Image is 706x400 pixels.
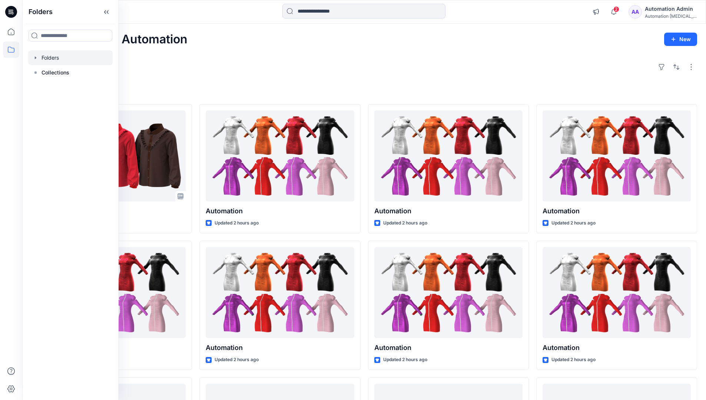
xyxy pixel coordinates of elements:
[543,206,691,216] p: Automation
[215,356,259,364] p: Updated 2 hours ago
[31,88,697,97] h4: Styles
[374,206,523,216] p: Automation
[206,247,354,339] a: Automation
[42,68,69,77] p: Collections
[551,356,596,364] p: Updated 2 hours ago
[206,110,354,202] a: Automation
[543,110,691,202] a: Automation
[613,6,619,12] span: 2
[383,356,427,364] p: Updated 2 hours ago
[645,13,697,19] div: Automation [MEDICAL_DATA]...
[206,206,354,216] p: Automation
[543,247,691,339] a: Automation
[645,4,697,13] div: Automation Admin
[551,219,596,227] p: Updated 2 hours ago
[215,219,259,227] p: Updated 2 hours ago
[374,247,523,339] a: Automation
[383,219,427,227] p: Updated 2 hours ago
[374,110,523,202] a: Automation
[374,343,523,353] p: Automation
[206,343,354,353] p: Automation
[664,33,697,46] button: New
[543,343,691,353] p: Automation
[629,5,642,19] div: AA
